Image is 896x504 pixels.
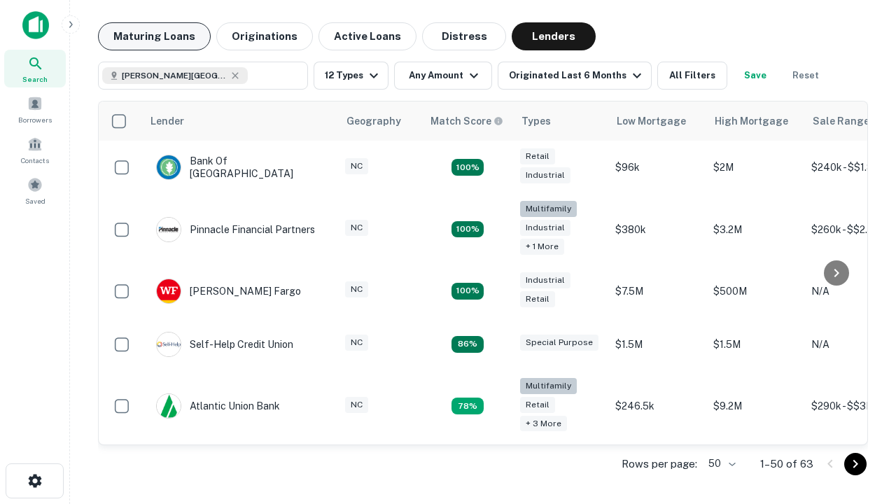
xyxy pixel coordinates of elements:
[783,62,828,90] button: Reset
[520,220,570,236] div: Industrial
[21,155,49,166] span: Contacts
[430,113,500,129] h6: Match Score
[346,113,401,129] div: Geography
[22,73,48,85] span: Search
[314,62,388,90] button: 12 Types
[4,171,66,209] a: Saved
[715,113,788,129] div: High Mortgage
[706,101,804,141] th: High Mortgage
[706,194,804,265] td: $3.2M
[156,155,324,180] div: Bank Of [GEOGRAPHIC_DATA]
[156,332,293,357] div: Self-help Credit Union
[608,371,706,442] td: $246.5k
[520,335,598,351] div: Special Purpose
[345,281,368,297] div: NC
[157,218,181,241] img: picture
[813,113,869,129] div: Sale Range
[150,113,184,129] div: Lender
[520,416,567,432] div: + 3 more
[18,114,52,125] span: Borrowers
[156,393,280,419] div: Atlantic Union Bank
[622,456,697,472] p: Rows per page:
[521,113,551,129] div: Types
[157,155,181,179] img: picture
[451,336,484,353] div: Matching Properties: 11, hasApolloMatch: undefined
[608,141,706,194] td: $96k
[520,167,570,183] div: Industrial
[22,11,49,39] img: capitalize-icon.png
[25,195,45,206] span: Saved
[422,22,506,50] button: Distress
[345,220,368,236] div: NC
[216,22,313,50] button: Originations
[844,453,867,475] button: Go to next page
[451,398,484,414] div: Matching Properties: 10, hasApolloMatch: undefined
[430,113,503,129] div: Capitalize uses an advanced AI algorithm to match your search with the best lender. The match sco...
[513,101,608,141] th: Types
[318,22,416,50] button: Active Loans
[142,101,338,141] th: Lender
[657,62,727,90] button: All Filters
[345,397,368,413] div: NC
[157,332,181,356] img: picture
[706,141,804,194] td: $2M
[520,148,555,164] div: Retail
[826,392,896,459] iframe: Chat Widget
[608,101,706,141] th: Low Mortgage
[157,394,181,418] img: picture
[706,318,804,371] td: $1.5M
[451,221,484,238] div: Matching Properties: 23, hasApolloMatch: undefined
[122,69,227,82] span: [PERSON_NAME][GEOGRAPHIC_DATA], [GEOGRAPHIC_DATA]
[156,279,301,304] div: [PERSON_NAME] Fargo
[98,22,211,50] button: Maturing Loans
[157,279,181,303] img: picture
[422,101,513,141] th: Capitalize uses an advanced AI algorithm to match your search with the best lender. The match sco...
[706,265,804,318] td: $500M
[608,194,706,265] td: $380k
[608,265,706,318] td: $7.5M
[394,62,492,90] button: Any Amount
[520,201,577,217] div: Multifamily
[451,283,484,300] div: Matching Properties: 14, hasApolloMatch: undefined
[520,397,555,413] div: Retail
[733,62,778,90] button: Save your search to get updates of matches that match your search criteria.
[338,101,422,141] th: Geography
[4,90,66,128] a: Borrowers
[4,131,66,169] a: Contacts
[4,50,66,87] a: Search
[703,454,738,474] div: 50
[608,318,706,371] td: $1.5M
[509,67,645,84] div: Originated Last 6 Months
[451,159,484,176] div: Matching Properties: 15, hasApolloMatch: undefined
[498,62,652,90] button: Originated Last 6 Months
[156,217,315,242] div: Pinnacle Financial Partners
[345,335,368,351] div: NC
[520,291,555,307] div: Retail
[520,239,564,255] div: + 1 more
[520,272,570,288] div: Industrial
[345,158,368,174] div: NC
[617,113,686,129] div: Low Mortgage
[520,378,577,394] div: Multifamily
[512,22,596,50] button: Lenders
[760,456,813,472] p: 1–50 of 63
[706,371,804,442] td: $9.2M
